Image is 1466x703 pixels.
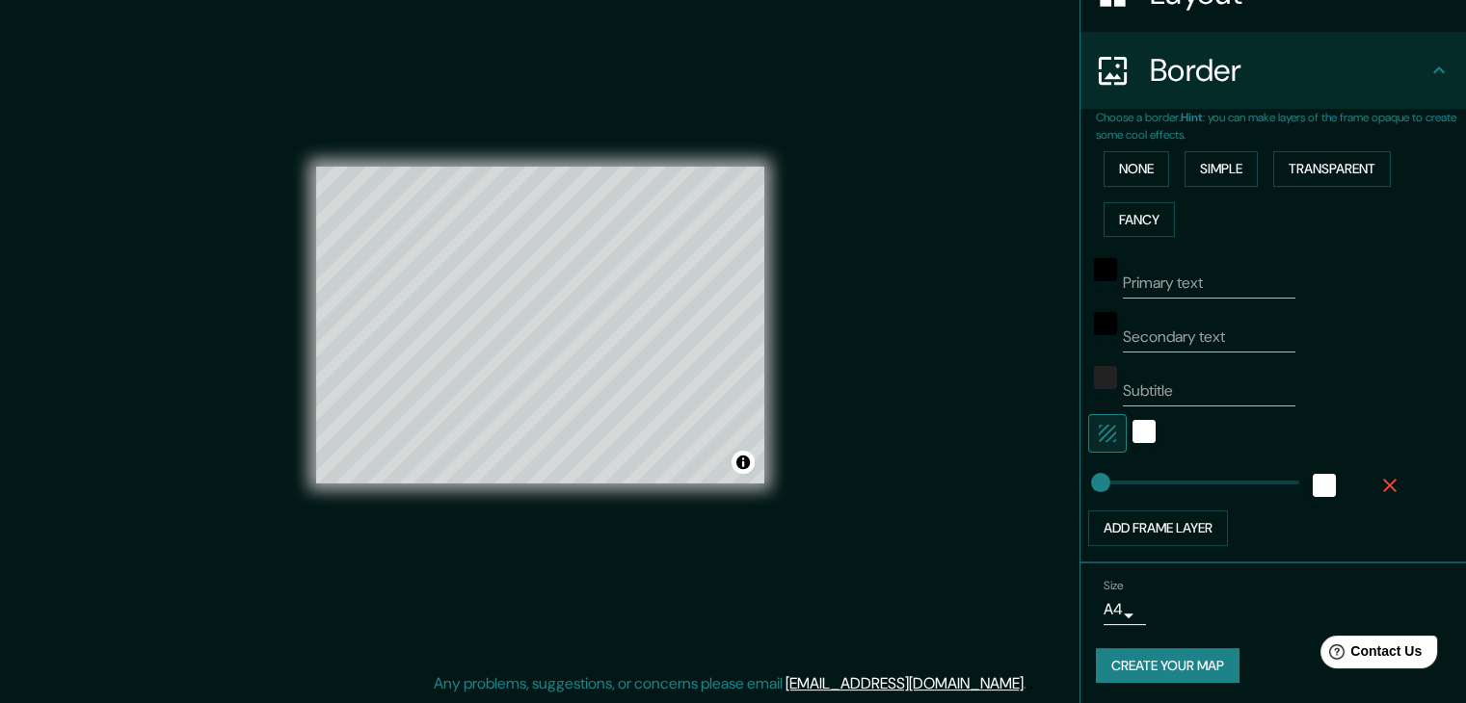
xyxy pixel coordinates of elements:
[1088,510,1228,546] button: Add frame layer
[1029,672,1033,695] div: .
[1096,109,1466,143] p: Choose a border. : you can make layers of the frame opaque to create some cool effects.
[1181,110,1203,125] b: Hint
[1294,628,1445,682] iframe: Help widget launcher
[786,673,1024,693] a: [EMAIL_ADDRESS][DOMAIN_NAME]
[1094,312,1117,335] button: black
[1150,51,1427,90] h4: Border
[1104,594,1146,625] div: A4
[1096,648,1239,684] button: Create your map
[1104,577,1124,593] label: Size
[1104,151,1169,187] button: None
[1094,258,1117,281] button: black
[1026,672,1029,695] div: .
[1133,420,1156,443] button: white
[1273,151,1391,187] button: Transparent
[732,451,755,474] button: Toggle attribution
[434,672,1026,695] p: Any problems, suggestions, or concerns please email .
[1185,151,1258,187] button: Simple
[1313,474,1336,497] button: white
[1094,366,1117,389] button: color-222222
[1104,202,1175,238] button: Fancy
[1080,32,1466,109] div: Border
